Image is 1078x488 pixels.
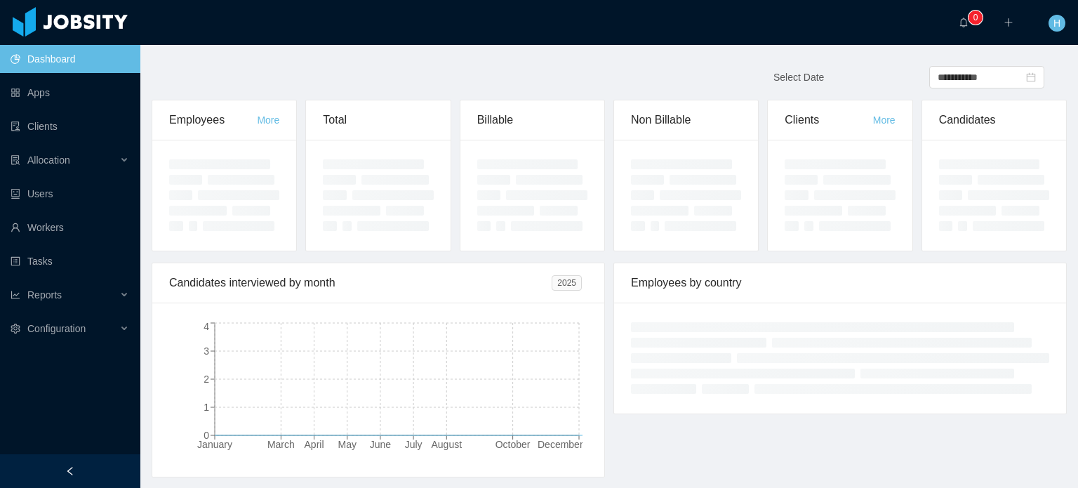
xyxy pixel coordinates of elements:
[785,100,872,140] div: Clients
[204,402,209,413] tspan: 1
[538,439,583,450] tspan: December
[1053,15,1060,32] span: H
[405,439,422,450] tspan: July
[323,100,433,140] div: Total
[431,439,462,450] tspan: August
[338,439,357,450] tspan: May
[969,11,983,25] sup: 0
[169,100,257,140] div: Employees
[1026,72,1036,82] i: icon: calendar
[370,439,392,450] tspan: June
[204,345,209,357] tspan: 3
[11,155,20,165] i: icon: solution
[773,72,824,83] span: Select Date
[169,263,552,303] div: Candidates interviewed by month
[27,154,70,166] span: Allocation
[27,289,62,301] span: Reports
[11,112,129,140] a: icon: auditClients
[204,430,209,441] tspan: 0
[267,439,295,450] tspan: March
[959,18,969,27] i: icon: bell
[27,323,86,334] span: Configuration
[939,100,1049,140] div: Candidates
[197,439,232,450] tspan: January
[11,45,129,73] a: icon: pie-chartDashboard
[305,439,324,450] tspan: April
[11,247,129,275] a: icon: profileTasks
[11,180,129,208] a: icon: robotUsers
[1004,18,1013,27] i: icon: plus
[11,290,20,300] i: icon: line-chart
[873,114,896,126] a: More
[11,79,129,107] a: icon: appstoreApps
[204,321,209,332] tspan: 4
[631,263,1049,303] div: Employees by country
[11,213,129,242] a: icon: userWorkers
[552,275,582,291] span: 2025
[204,374,209,385] tspan: 2
[495,439,531,450] tspan: October
[257,114,279,126] a: More
[477,100,587,140] div: Billable
[631,100,741,140] div: Non Billable
[11,324,20,334] i: icon: setting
